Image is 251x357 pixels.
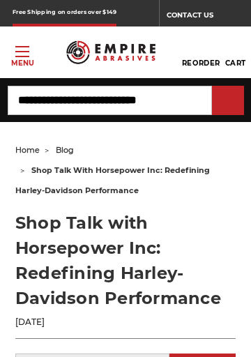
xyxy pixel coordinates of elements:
[11,58,34,68] p: Menu
[15,316,236,328] p: [DATE]
[15,145,40,155] a: home
[56,145,74,155] a: blog
[225,59,246,68] span: Cart
[182,59,220,68] span: Reorder
[15,165,210,195] span: shop talk with horsepower inc: redefining harley-davidson performance
[15,211,236,311] h1: Shop Talk with Horsepower Inc: Redefining Harley-Davidson Performance
[66,35,155,70] img: Empire Abrasives
[167,7,238,26] a: CONTACT US
[15,51,29,52] span: Toggle menu
[182,37,220,68] a: Reorder
[214,87,242,115] input: Submit
[225,37,246,68] a: Cart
